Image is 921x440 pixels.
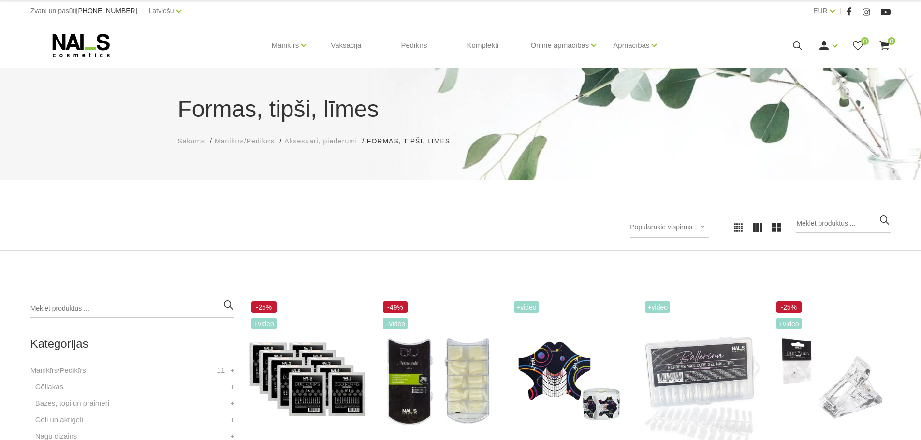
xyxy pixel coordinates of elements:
a: Online apmācības [530,26,589,65]
a: + [230,365,234,376]
h2: Kategorijas [30,338,234,350]
a: [PHONE_NUMBER] [76,7,137,14]
h1: Formas, tipši, līmes [178,92,744,127]
span: | [840,5,842,17]
a: + [230,381,234,393]
input: Meklēt produktus ... [796,214,891,233]
div: Zvani un pasūti [30,5,137,17]
input: Meklēt produktus ... [30,299,234,318]
span: 11 [217,365,225,376]
span: Aksesuāri, piederumi [284,137,357,145]
span: -25% [776,301,802,313]
a: Aksesuāri, piederumi [284,136,357,146]
a: Manikīrs [272,26,299,65]
a: 0 [878,40,891,52]
span: +Video [645,301,670,313]
a: Sākums [178,136,205,146]
span: Manikīrs/Pedikīrs [215,137,275,145]
a: Pedikīrs [393,22,435,69]
a: Geli un akrigeli [35,414,83,426]
a: EUR [813,5,828,16]
a: Manikīrs/Pedikīrs [215,136,275,146]
span: +Video [514,301,539,313]
span: -25% [251,301,277,313]
span: Populārākie vispirms [630,223,692,231]
a: Manikīrs/Pedikīrs [30,365,86,376]
a: Vaksācija [323,22,369,69]
a: Komplekti [459,22,507,69]
span: -49% [383,301,408,313]
a: 0 [852,40,864,52]
span: +Video [383,318,408,329]
span: Sākums [178,137,205,145]
a: + [230,397,234,409]
a: Bāzes, topi un praimeri [35,397,109,409]
span: 0 [861,37,869,45]
a: Apmācības [613,26,649,65]
span: 0 [888,37,895,45]
span: | [142,5,144,17]
a: + [230,414,234,426]
li: Formas, tipši, līmes [367,136,460,146]
span: +Video [251,318,277,329]
a: Gēllakas [35,381,63,393]
span: +Video [776,318,802,329]
a: Latviešu [149,5,174,16]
